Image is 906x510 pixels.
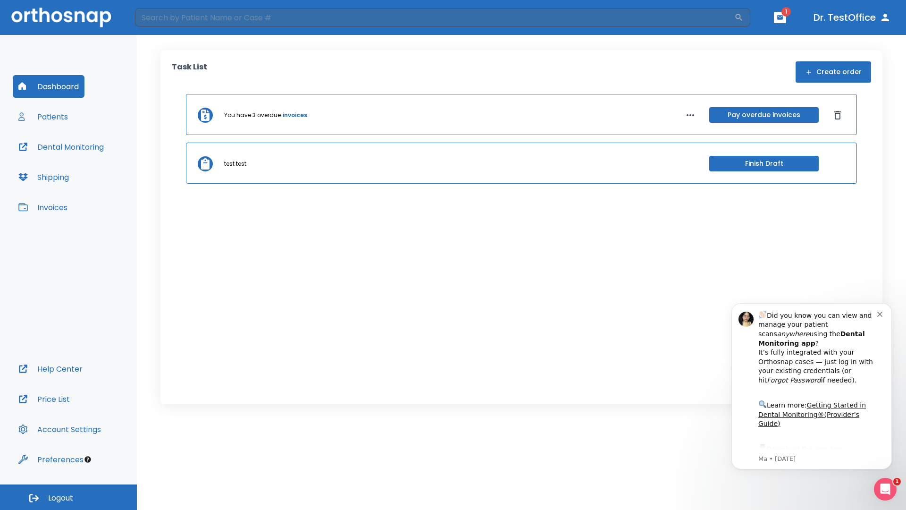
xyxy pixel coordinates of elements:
[172,61,207,83] p: Task List
[796,61,871,83] button: Create order
[41,154,160,202] div: Download the app: | ​ Let us know if you need help getting started!
[781,7,791,17] span: 1
[224,160,246,168] p: test test
[13,388,75,410] button: Price List
[11,8,111,27] img: Orthosnap
[283,111,307,119] a: invoices
[13,75,84,98] button: Dashboard
[874,478,897,501] iframe: Intercom live chat
[810,9,895,26] button: Dr. TestOffice
[13,166,75,188] button: Shipping
[41,166,160,174] p: Message from Ma, sent 3w ago
[13,196,73,219] button: Invoices
[84,455,92,464] div: Tooltip anchor
[13,136,109,158] button: Dental Monitoring
[160,20,168,28] button: Dismiss notification
[709,107,819,123] button: Pay overdue invoices
[13,357,88,380] button: Help Center
[717,289,906,484] iframe: Intercom notifications message
[135,8,734,27] input: Search by Patient Name or Case #
[224,111,281,119] p: You have 3 overdue
[709,156,819,171] button: Finish Draft
[893,478,901,485] span: 1
[13,105,74,128] button: Patients
[830,108,845,123] button: Dismiss
[48,493,73,503] span: Logout
[13,418,107,441] button: Account Settings
[13,448,89,471] button: Preferences
[41,156,125,173] a: App Store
